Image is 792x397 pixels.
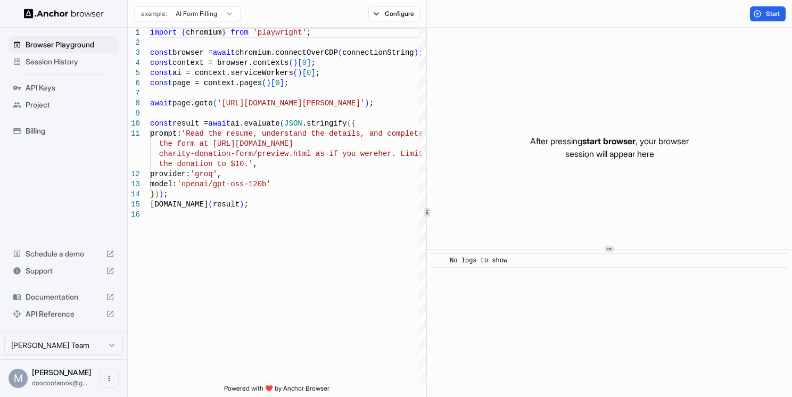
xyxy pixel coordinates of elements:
span: 'groq' [191,170,217,178]
span: ​ [436,255,442,266]
span: Project [26,100,114,110]
div: 2 [128,38,140,48]
span: Mike Will [32,368,92,377]
span: page.goto [172,99,213,107]
div: 11 [128,129,140,139]
span: await [208,119,230,128]
div: Documentation [9,288,119,305]
span: example: [141,10,167,18]
span: Powered with ❤️ by Anchor Browser [224,384,329,397]
span: lete [405,129,423,138]
span: } [221,28,226,37]
span: ; [163,190,168,198]
span: browser = [172,48,213,57]
span: const [150,79,172,87]
span: ) [365,99,369,107]
span: [ [302,69,307,77]
div: 8 [128,98,140,109]
span: the form at [URL][DOMAIN_NAME] [159,139,293,148]
span: ; [284,79,288,87]
span: 0 [307,69,311,77]
div: Billing [9,122,119,139]
span: ) [293,59,298,67]
span: ; [369,99,374,107]
span: Browser Playground [26,39,114,50]
span: connectionString [342,48,414,57]
span: her. Limit [378,150,423,158]
span: 'Read the resume, understand the details, and comp [181,129,405,138]
span: , [217,170,221,178]
span: ) [266,79,270,87]
span: API Keys [26,82,114,93]
div: Session History [9,53,119,70]
div: 12 [128,169,140,179]
span: 'openai/gpt-oss-120b' [177,180,270,188]
span: await [213,48,235,57]
span: ( [208,200,212,209]
div: 16 [128,210,140,220]
span: chromium.connectOverCDP [235,48,338,57]
span: ; [316,69,320,77]
span: '[URL][DOMAIN_NAME][PERSON_NAME]' [217,99,365,107]
span: model: [150,180,177,188]
span: ( [288,59,293,67]
div: Browser Playground [9,36,119,53]
span: result = [172,119,208,128]
span: prompt: [150,129,181,138]
span: ( [213,99,217,107]
button: Start [750,6,786,21]
button: Configure [368,6,420,21]
span: ) [414,48,418,57]
span: { [351,119,356,128]
span: 0 [275,79,279,87]
span: Documentation [26,292,102,302]
div: 5 [128,68,140,78]
span: ; [307,28,311,37]
span: ) [240,200,244,209]
div: 9 [128,109,140,119]
span: ai = context.serviceWorkers [172,69,293,77]
span: Schedule a demo [26,249,102,259]
img: Anchor Logo [24,9,104,19]
span: result [213,200,240,209]
div: 15 [128,200,140,210]
span: [DOMAIN_NAME] [150,200,208,209]
span: ] [311,69,315,77]
span: API Reference [26,309,102,319]
span: No logs to show [450,257,507,264]
span: } [150,190,154,198]
span: [ [298,59,302,67]
div: Project [9,96,119,113]
div: M [9,369,28,388]
span: const [150,119,172,128]
span: ] [307,59,311,67]
span: { [181,28,186,37]
div: 1 [128,28,140,38]
span: ) [298,69,302,77]
span: chromium [186,28,221,37]
span: ] [280,79,284,87]
span: import [150,28,177,37]
div: Support [9,262,119,279]
div: 10 [128,119,140,129]
span: start browser [582,136,636,146]
span: ai.evaluate [230,119,279,128]
span: page = context.pages [172,79,262,87]
span: , [253,160,257,168]
p: After pressing , your browser session will appear here [530,135,689,160]
span: ) [159,190,163,198]
span: Start [766,10,781,18]
span: ; [311,59,315,67]
span: ( [262,79,266,87]
span: const [150,48,172,57]
span: ( [280,119,284,128]
div: 7 [128,88,140,98]
span: 'playwright' [253,28,307,37]
span: await [150,99,172,107]
span: Billing [26,126,114,136]
span: the donation to $10.' [159,160,253,168]
span: from [230,28,249,37]
div: 14 [128,189,140,200]
span: ; [244,200,248,209]
div: 6 [128,78,140,88]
